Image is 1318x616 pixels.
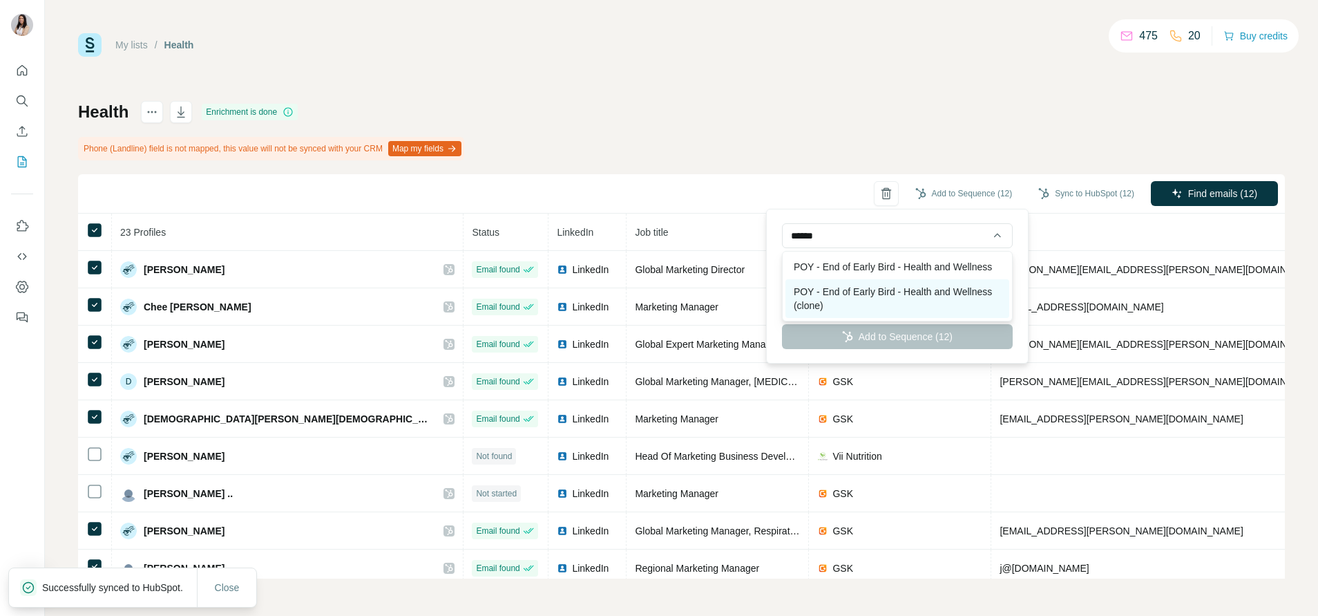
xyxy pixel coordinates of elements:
span: [PERSON_NAME] [144,449,225,463]
button: Quick start [11,58,33,83]
img: Surfe Logo [78,33,102,57]
img: Avatar [120,411,137,427]
p: 475 [1139,28,1158,44]
img: company-logo [817,451,828,462]
img: company-logo [817,413,828,424]
a: My lists [115,39,148,50]
span: LinkedIn [572,337,609,351]
span: Status [472,227,499,238]
img: Avatar [11,14,33,36]
span: GSK [832,487,853,501]
span: GSK [832,412,853,426]
button: Use Surfe API [11,244,33,269]
span: LinkedIn [572,449,609,463]
img: Avatar [120,560,137,577]
span: [EMAIL_ADDRESS][DOMAIN_NAME] [1000,301,1163,312]
span: [PERSON_NAME] .. [144,487,233,501]
button: Search [11,88,33,113]
span: [PERSON_NAME] [144,263,225,277]
img: Avatar [120,485,137,502]
p: Successfully synced to HubSpot. [42,581,194,595]
span: Email found [476,375,519,388]
button: Enrich CSV [11,119,33,144]
span: Marketing Manager [635,488,718,499]
button: Close [205,575,249,600]
button: Find emails (12) [1151,181,1278,206]
img: LinkedIn logo [557,451,568,462]
button: actions [141,101,163,123]
img: company-logo [817,488,828,499]
span: LinkedIn [557,227,593,238]
div: D [120,373,137,390]
img: LinkedIn logo [557,525,568,536]
span: GSK [832,561,853,575]
span: Marketing Manager [635,413,718,424]
span: LinkedIn [572,375,609,389]
span: Marketing Manager [635,301,718,312]
img: LinkedIn logo [557,488,568,499]
span: LinkedIn [572,487,609,501]
div: POY - End of Early Bird - Health and Wellness (clone) [785,279,1009,318]
span: [PERSON_NAME] [144,524,225,538]
button: Use Surfe on LinkedIn [11,214,33,239]
span: LinkedIn [572,561,609,575]
span: [DEMOGRAPHIC_DATA][PERSON_NAME][DEMOGRAPHIC_DATA] [144,412,430,426]
span: Head Of Marketing Business Development [635,451,818,462]
span: [EMAIL_ADDRESS][PERSON_NAME][DOMAIN_NAME] [1000,525,1243,536]
span: Regional Marketing Manager [635,563,759,574]
span: Job title [635,227,668,238]
img: Avatar [120,336,137,353]
li: / [155,38,157,52]
span: [PERSON_NAME] [144,561,225,575]
span: Global Expert Marketing Manager [635,339,779,350]
span: [PERSON_NAME] [144,375,225,389]
button: Dashboard [11,274,33,299]
span: LinkedIn [572,263,609,277]
span: Not started [476,487,517,500]
img: company-logo [817,525,828,536]
span: Email found [476,413,519,425]
span: Email found [476,263,519,276]
img: LinkedIn logo [557,413,568,424]
span: [EMAIL_ADDRESS][PERSON_NAME][DOMAIN_NAME] [1000,413,1243,424]
button: Add to Sequence (12) [906,183,1022,204]
span: Global Marketing Manager, Respiratory [635,525,803,536]
img: Avatar [120,261,137,278]
img: LinkedIn logo [557,301,568,312]
span: LinkedIn [572,300,609,314]
span: Find emails (12) [1188,187,1257,200]
img: company-logo [817,563,828,574]
span: 23 Profiles [120,227,166,238]
div: Enrichment is done [202,104,298,120]
span: Email found [476,338,519,351]
button: Map my fields [388,141,461,156]
img: LinkedIn logo [557,563,568,574]
span: Close [215,581,240,595]
span: GSK [832,524,853,538]
div: POY - End of Early Bird - Health and Wellness [785,254,1009,279]
span: Global Marketing Director [635,264,745,275]
span: GSK [832,375,853,389]
button: Feedback [11,305,33,330]
img: Avatar [120,523,137,539]
span: j@[DOMAIN_NAME] [1000,563,1089,574]
span: Email found [476,562,519,575]
span: Email found [476,301,519,313]
img: LinkedIn logo [557,339,568,350]
div: Phone (Landline) field is not mapped, this value will not be synced with your CRM [78,137,464,160]
img: Avatar [120,299,137,315]
span: Vii Nutrition [832,449,881,463]
span: LinkedIn [572,412,609,426]
span: [PERSON_NAME] [144,337,225,351]
button: My lists [11,149,33,174]
span: Global Marketing Manager, [MEDICAL_DATA] [635,376,832,387]
button: Buy credits [1223,26,1288,46]
span: Chee [PERSON_NAME] [144,300,251,314]
span: LinkedIn [572,524,609,538]
span: Not found [476,450,512,463]
img: LinkedIn logo [557,264,568,275]
span: Email found [476,525,519,537]
h1: Health [78,101,128,123]
p: 20 [1188,28,1201,44]
img: company-logo [817,376,828,387]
